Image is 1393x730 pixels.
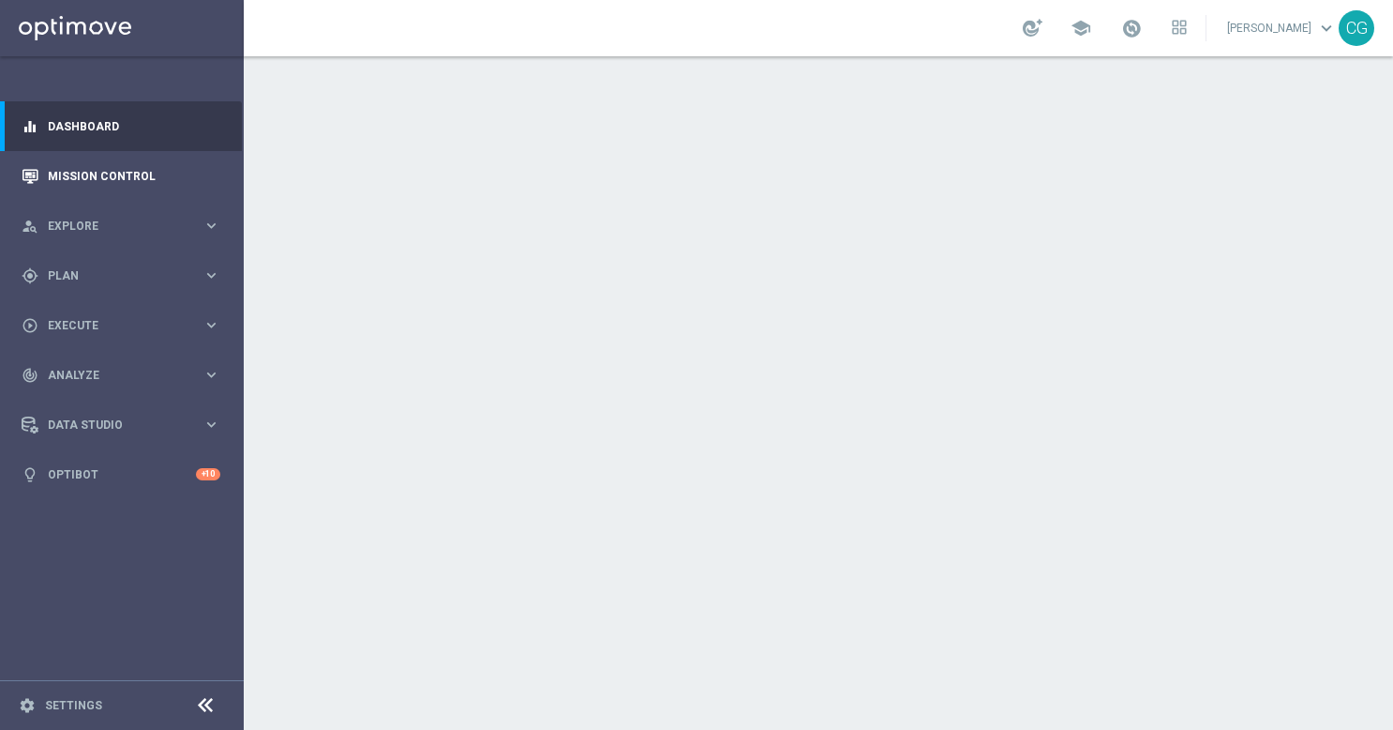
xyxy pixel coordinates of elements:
[22,218,38,235] i: person_search
[22,367,38,384] i: track_changes
[48,419,202,431] span: Data Studio
[196,468,220,480] div: +10
[19,697,36,714] i: settings
[21,467,221,482] button: lightbulb Optibot +10
[1339,10,1374,46] div: CG
[1316,18,1337,38] span: keyboard_arrow_down
[22,466,38,483] i: lightbulb
[22,101,220,151] div: Dashboard
[22,367,202,384] div: Analyze
[21,169,221,184] button: Mission Control
[48,370,202,381] span: Analyze
[22,118,38,135] i: equalizer
[202,316,220,334] i: keyboard_arrow_right
[21,219,221,234] button: person_search Explore keyboard_arrow_right
[48,221,202,232] span: Explore
[48,101,220,151] a: Dashboard
[22,218,202,235] div: Explore
[22,317,38,334] i: play_circle_outline
[22,317,202,334] div: Execute
[202,366,220,384] i: keyboard_arrow_right
[48,151,220,201] a: Mission Control
[202,217,220,235] i: keyboard_arrow_right
[22,417,202,433] div: Data Studio
[1225,14,1339,42] a: [PERSON_NAME]keyboard_arrow_down
[202,266,220,284] i: keyboard_arrow_right
[21,119,221,134] button: equalizer Dashboard
[21,368,221,383] button: track_changes Analyze keyboard_arrow_right
[22,267,202,284] div: Plan
[45,700,102,711] a: Settings
[21,418,221,433] button: Data Studio keyboard_arrow_right
[48,449,196,499] a: Optibot
[48,270,202,281] span: Plan
[1071,18,1091,38] span: school
[22,449,220,499] div: Optibot
[22,267,38,284] i: gps_fixed
[202,416,220,433] i: keyboard_arrow_right
[22,151,220,201] div: Mission Control
[48,320,202,331] span: Execute
[21,268,221,283] button: gps_fixed Plan keyboard_arrow_right
[21,318,221,333] button: play_circle_outline Execute keyboard_arrow_right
